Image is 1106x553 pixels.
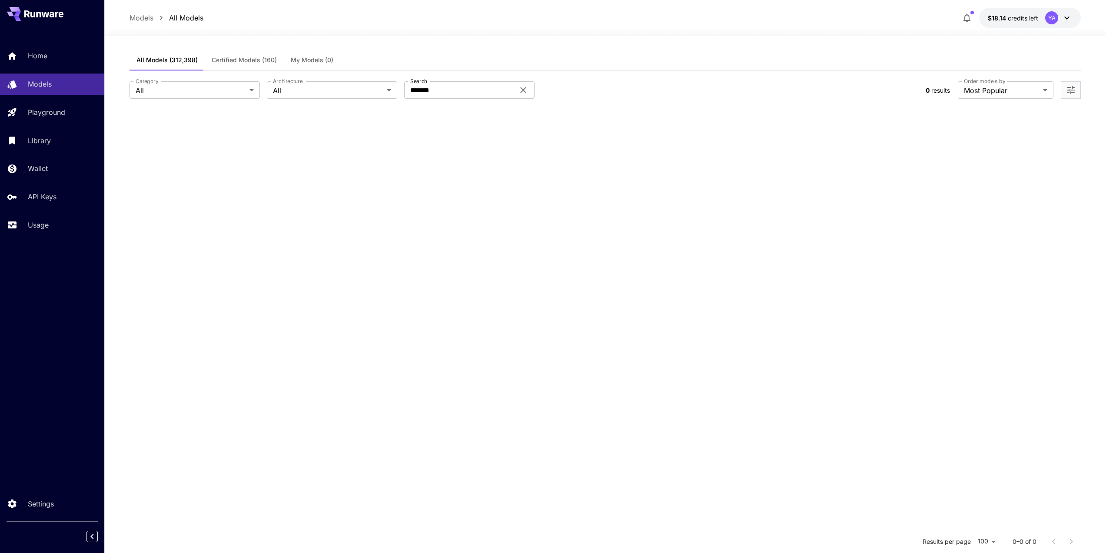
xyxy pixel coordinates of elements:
label: Search [410,77,427,85]
p: Library [28,135,51,146]
p: Settings [28,499,54,509]
a: Models [130,13,153,23]
p: Wallet [28,163,48,174]
div: 100 [974,535,999,548]
p: Models [28,79,52,89]
div: Collapse sidebar [93,529,104,544]
span: $18.14 [988,14,1008,22]
a: All Models [169,13,203,23]
button: Open more filters [1066,85,1076,96]
label: Category [136,77,159,85]
span: results [931,87,950,94]
span: All Models (312,398) [136,56,198,64]
p: Home [28,50,47,61]
span: Certified Models (160) [212,56,277,64]
span: credits left [1008,14,1038,22]
p: Playground [28,107,65,117]
p: Usage [28,220,49,230]
label: Order models by [964,77,1005,85]
p: 0–0 of 0 [1013,537,1036,546]
span: All [136,85,246,96]
label: Architecture [273,77,302,85]
div: $18.1415 [988,13,1038,23]
nav: breadcrumb [130,13,203,23]
p: API Keys [28,191,56,202]
button: $18.1415YA [979,8,1081,28]
span: All [273,85,383,96]
p: Results per page [923,537,971,546]
button: Collapse sidebar [86,531,98,542]
div: YA [1045,11,1058,24]
span: 0 [926,87,930,94]
span: My Models (0) [291,56,333,64]
span: Most Popular [964,85,1040,96]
